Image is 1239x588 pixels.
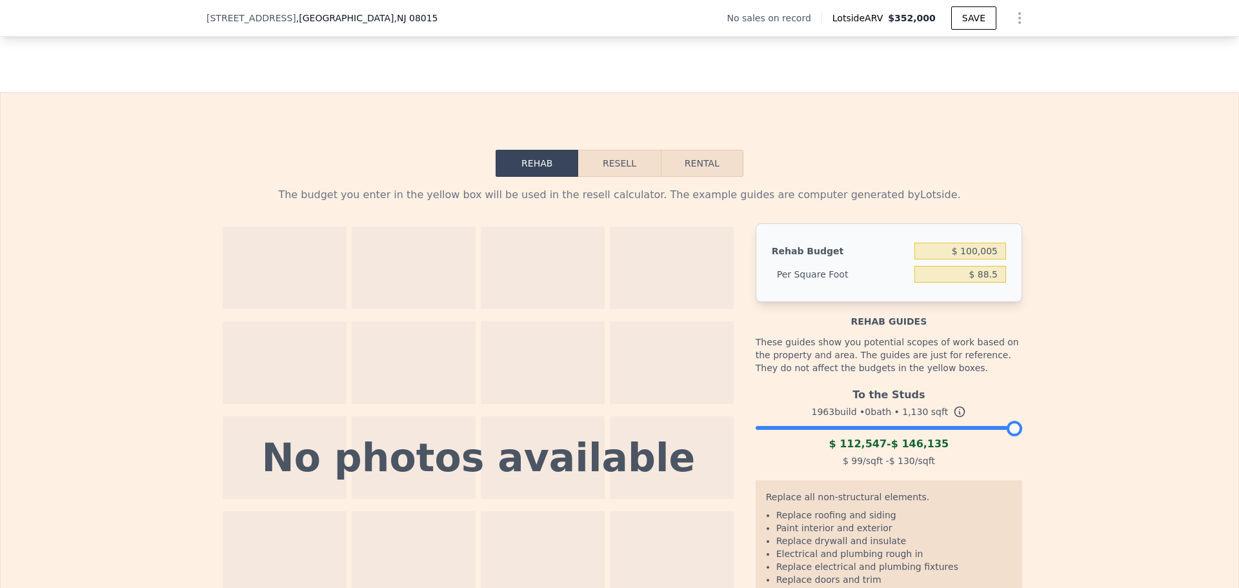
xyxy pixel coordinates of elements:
[756,382,1022,403] div: To the Studs
[888,13,936,23] span: $352,000
[902,407,928,417] span: 1,130
[829,438,887,450] span: $ 112,547
[776,573,1012,586] li: Replace doors and trim
[262,438,696,477] div: No photos available
[772,239,909,263] div: Rehab Budget
[756,302,1022,328] div: Rehab guides
[217,187,1022,203] div: The budget you enter in the yellow box will be used in the resell calculator. The example guides ...
[776,560,1012,573] li: Replace electrical and plumbing fixtures
[776,534,1012,547] li: Replace drywall and insulate
[496,150,578,177] button: Rehab
[756,328,1022,382] div: These guides show you potential scopes of work based on the property and area. The guides are jus...
[776,547,1012,560] li: Electrical and plumbing rough in
[756,436,1022,452] div: -
[756,403,1022,421] div: 1963 build • 0 bath • sqft
[772,263,909,286] div: Per Square Foot
[891,438,949,450] span: $ 146,135
[296,12,438,25] span: , [GEOGRAPHIC_DATA]
[1007,5,1032,31] button: Show Options
[756,452,1022,470] div: /sqft - /sqft
[206,12,296,25] span: [STREET_ADDRESS]
[776,522,1012,534] li: Paint interior and exterior
[832,12,888,25] span: Lotside ARV
[776,509,1012,522] li: Replace roofing and siding
[578,150,660,177] button: Resell
[766,491,1012,509] div: Replace all non-structural elements.
[889,456,915,466] span: $ 130
[661,150,743,177] button: Rental
[727,12,821,25] div: No sales on record
[951,6,996,30] button: SAVE
[843,456,863,466] span: $ 99
[394,13,438,23] span: , NJ 08015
